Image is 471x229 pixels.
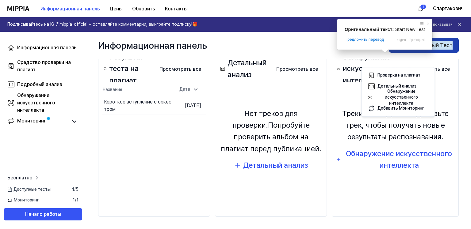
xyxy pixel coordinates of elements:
ya-tr-span: Короткое вступление с оркестром [104,99,171,112]
ya-tr-span: Подробный анализ [17,81,62,87]
ya-tr-span: Средство проверки на плагиат [17,59,71,73]
ya-tr-span: 4 [71,187,74,192]
ya-tr-span: Треки не загружены. [342,109,416,118]
img: логотип [7,6,29,11]
ya-tr-span: Обновить [132,5,155,13]
ya-tr-span: Детальный анализ [228,57,271,81]
button: Просмотреть все [155,63,206,75]
ya-tr-span: Попробуйте проверить альбом на плагиат перед публикацией. [221,121,321,153]
div: Детальный анализ [243,160,308,171]
ya-tr-span: Обнаружение искусственного интеллекта [385,89,418,106]
a: Обнаружение искусственного интеллекта [4,96,82,110]
button: Проверка на плагиат [364,70,432,81]
span: Предложить перевод [345,37,384,42]
ya-tr-span: Проверка на плагиат [377,73,420,77]
span: Start New Test [395,27,425,32]
ya-tr-span: Начало работы [25,211,61,218]
a: Бесплатно [7,174,40,182]
span: Оригинальный текст: [345,27,394,32]
button: Алин1 [416,4,426,13]
ya-tr-span: Дата [179,86,190,92]
button: Цены [105,3,127,15]
button: Больше не показывай [413,22,453,27]
button: Детальный анализ [234,160,308,171]
button: Обнаружение искусственного интеллекта [336,148,455,171]
div: 1 [420,4,426,9]
button: Обнаружение искусственного интеллекта [364,92,432,103]
button: Детальный анализ [364,81,432,92]
ya-tr-span: Информационная панель [17,45,77,51]
a: Мониторинг [7,117,67,126]
ya-tr-span: Мониторинг [14,197,39,203]
button: Информационная панель [36,3,105,15]
ya-tr-span: 5 [76,187,78,192]
button: Добавить Мониторинг [364,103,432,114]
ya-tr-span: Бесплатно [7,175,33,181]
ya-tr-span: Обнаружение искусственного интеллекта [346,149,452,170]
button: Просмотреть все [271,63,323,75]
ya-tr-span: Информационная панель [40,5,100,13]
ya-tr-span: Название [103,87,122,92]
ya-tr-span: Мониторинг [17,118,46,124]
ya-tr-span: Добавить Мониторинг [377,106,424,111]
button: Начало работы [4,208,82,220]
img: Алин [417,5,424,12]
ya-tr-span: Нет треков для проверки. [232,109,298,130]
a: Подробный анализ [4,77,82,92]
ya-tr-span: 🎁 [192,22,197,27]
ya-tr-span: Цены [110,5,122,13]
ya-tr-span: Обнаружение искусственного интеллекта [343,51,403,86]
ya-tr-span: 1 [73,197,75,202]
ya-tr-span: Результат теста на плагиат [109,51,155,86]
ya-tr-span: / [75,197,76,202]
a: Информационная панель [4,40,82,55]
a: Обновить [127,0,160,17]
button: Контакты [160,3,192,15]
ya-tr-span: Информационная панель [98,39,207,52]
div: Детальный анализ [377,83,416,89]
button: Просмотреть все [403,63,455,75]
ya-tr-span: / [74,187,76,192]
ya-tr-span: [DATE] [185,103,201,108]
ya-tr-span: 1 [76,197,78,202]
ya-tr-span: Добавьте трек, чтобы получать новые результаты распознавания. [346,109,449,141]
ya-tr-span: Доступные тесты [13,186,51,193]
ya-tr-span: Подписывайтесь на IG @mippia_official + оставляйте комментарии, выиграйте подписку! [7,22,192,27]
button: Обновить [127,3,160,15]
ya-tr-span: Контакты [165,5,187,13]
a: Средство проверки на плагиат [4,59,82,73]
button: Спартакович [433,5,464,12]
ya-tr-span: Обнаружение искусственного интеллекта [17,92,55,113]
